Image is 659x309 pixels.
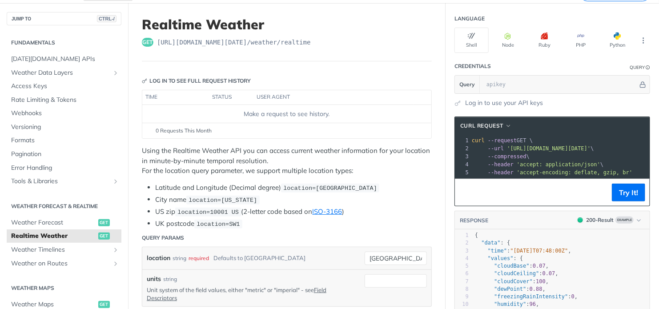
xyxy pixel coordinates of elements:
a: Rate Limiting & Tokens [7,93,121,107]
span: location=SW1 [197,221,240,228]
div: 6 [455,270,469,277]
div: QueryInformation [630,64,650,71]
span: 'accept: application/json' [517,161,600,168]
span: Pagination [11,150,119,159]
span: 'accept-encoding: deflate, gzip, br' [517,169,632,176]
span: : { [475,255,523,261]
th: status [209,90,253,104]
div: Language [454,15,485,23]
button: Shell [454,28,489,53]
span: '[URL][DOMAIN_NAME][DATE]' [507,145,591,152]
span: 0.88 [530,286,542,292]
span: "humidity" [494,301,526,307]
div: 2 [455,144,470,152]
span: "values" [488,255,514,261]
span: "freezingRainIntensity" [494,293,568,300]
span: \ [472,161,603,168]
span: --header [488,161,514,168]
svg: More ellipsis [639,36,647,44]
button: cURL Request [457,121,515,130]
a: Realtime Weatherget [7,229,121,243]
h1: Realtime Weather [142,16,432,32]
a: ISO-3166 [313,207,342,216]
span: Error Handling [11,164,119,173]
span: : { [475,240,510,246]
div: 7 [455,278,469,285]
span: : , [475,270,559,277]
span: Weather Maps [11,300,96,309]
button: Node [491,28,525,53]
div: 10 [455,301,469,308]
span: https://api.tomorrow.io/v4/weather/realtime [157,38,311,47]
span: --compressed [488,153,526,160]
span: Formats [11,136,119,145]
a: Tools & LibrariesShow subpages for Tools & Libraries [7,175,121,188]
div: 4 [455,255,469,262]
span: Tools & Libraries [11,177,110,186]
button: Query [455,76,480,93]
span: Access Keys [11,82,119,91]
button: Show subpages for Tools & Libraries [112,178,119,185]
span: : , [475,248,571,254]
a: Pagination [7,148,121,161]
a: Versioning [7,120,121,134]
p: Using the Realtime Weather API you can access current weather information for your location in mi... [142,146,432,176]
button: RESPONSE [459,216,489,225]
svg: Key [142,78,147,84]
span: 0.07 [542,270,555,277]
h2: Weather Maps [7,284,121,292]
i: Information [646,65,650,70]
span: Example [615,217,634,224]
span: "time" [488,248,507,254]
span: { [475,232,478,238]
span: "cloudCover" [494,278,533,285]
th: user agent [253,90,414,104]
h2: Weather Forecast & realtime [7,202,121,210]
a: Webhooks [7,107,121,120]
button: PHP [564,28,598,53]
a: Formats [7,134,121,147]
span: location=10001 US [177,209,239,216]
li: City name [155,195,432,205]
p: Unit system of the field values, either "metric" or "imperial" - see [147,286,351,302]
li: US zip (2-letter code based on ) [155,207,432,217]
button: Ruby [527,28,562,53]
span: : , [475,301,539,307]
div: 1 [455,232,469,239]
div: 5 [455,262,469,270]
div: string [163,275,177,283]
h2: Fundamentals [7,39,121,47]
span: get [98,301,110,308]
div: Query Params [142,234,184,242]
button: JUMP TOCTRL-/ [7,12,121,25]
label: units [147,274,161,284]
span: --url [488,145,504,152]
span: 100 [536,278,546,285]
span: "[DATE]T07:48:00Z" [510,248,568,254]
button: 200200-ResultExample [573,216,645,225]
div: 8 [455,285,469,293]
span: Rate Limiting & Tokens [11,96,119,104]
button: Show subpages for Weather Timelines [112,246,119,253]
a: Field Descriptors [147,286,326,301]
button: Copy to clipboard [459,186,472,199]
span: [DATE][DOMAIN_NAME] APIs [11,55,119,64]
span: \ [472,153,530,160]
div: 200 - Result [586,216,614,224]
span: 200 [578,217,583,223]
span: --request [488,137,517,144]
div: 3 [455,152,470,161]
div: 5 [455,169,470,177]
span: cURL Request [460,122,503,130]
a: [DATE][DOMAIN_NAME] APIs [7,52,121,66]
div: Defaults to [GEOGRAPHIC_DATA] [213,252,305,265]
span: get [98,233,110,240]
button: Hide [638,80,647,89]
span: Realtime Weather [11,232,96,241]
a: Weather on RoutesShow subpages for Weather on Routes [7,257,121,270]
span: "dewPoint" [494,286,526,292]
span: get [142,38,153,47]
span: location=[GEOGRAPHIC_DATA] [283,185,377,192]
div: 1 [455,136,470,144]
li: UK postcode [155,219,432,229]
